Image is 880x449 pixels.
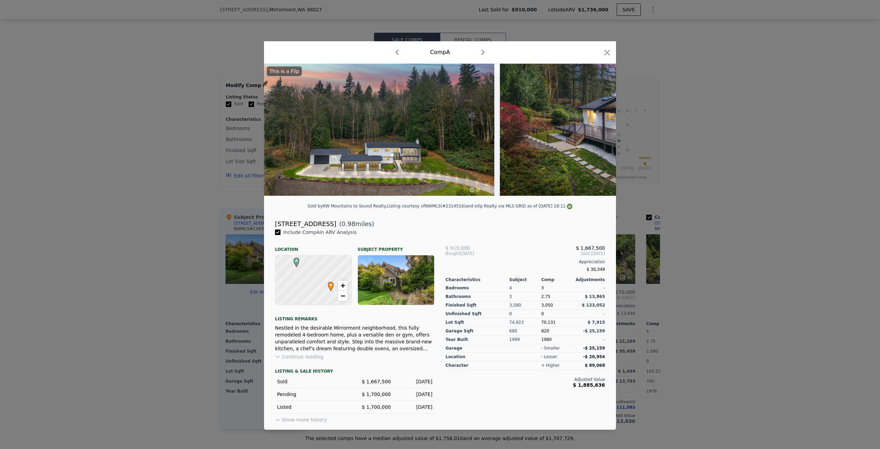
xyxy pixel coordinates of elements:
div: Listing remarks [275,311,434,322]
div: Year Built [445,335,509,344]
div: Sold by KW Mountains to Sound Realty . [308,204,387,209]
div: Pending [277,391,349,398]
span: − [341,291,345,300]
div: Location [275,241,352,252]
span: Sold [DATE] [499,251,605,256]
img: Property Img [500,64,735,196]
div: LISTING & SALE HISTORY [275,368,434,375]
div: - lesser [541,354,557,360]
div: Comp A [430,48,450,56]
span: 0.98 [342,220,355,227]
div: 2.75 [541,292,573,301]
div: Adjusted Value [445,377,605,382]
div: Bedrooms [445,284,509,292]
span: 3 [541,286,544,290]
span: ( miles) [336,219,374,229]
img: NWMLS Logo [567,204,572,209]
span: 0 [541,311,544,316]
div: Listed [277,404,349,410]
span: $ 915,000 [445,245,470,251]
div: 0 [509,310,541,318]
div: 74,923 [509,318,541,327]
span: 3,050 [541,303,553,308]
span: • [326,280,335,290]
div: + higher [541,363,560,368]
div: This is a Flip [267,66,302,76]
div: Nestled in the desirable Mirrormont neighborhood, this fully remodeled 4-bedroom home, plus a ver... [275,324,434,352]
div: [DATE] [396,404,432,410]
span: $ 1,667,500 [576,245,605,251]
span: $ 1,885,636 [573,382,605,388]
img: Property Img [264,64,494,196]
div: • [326,282,330,286]
div: Comp [541,277,573,282]
div: A [292,258,296,262]
div: Bathrooms [445,292,509,301]
div: Sold [277,378,349,385]
span: Bought [445,251,460,256]
span: -$ 20,954 [583,354,605,359]
span: + [341,281,345,290]
div: Subject [509,277,541,282]
div: location [445,353,509,361]
div: Subject Property [357,241,434,252]
div: - [573,284,605,292]
div: [DATE] [445,251,499,256]
span: $ 13,865 [585,294,605,299]
a: Zoom out [338,291,348,301]
div: [STREET_ADDRESS] [275,219,336,229]
div: Characteristics [445,277,509,282]
div: [DATE] [396,391,432,398]
div: 3 [509,292,541,301]
span: 70,131 [541,320,555,325]
span: Include Comp A in ARV Analysis [280,229,359,235]
div: Lot Sqft [445,318,509,327]
div: 1980 [541,335,573,344]
div: - [573,310,605,318]
button: Show more history [275,414,327,423]
span: $ 7,915 [588,320,605,325]
div: Listing courtesy of NWMLS (#2314516) and eXp Realty via MLS GRID as of [DATE] 18:11 [387,204,572,209]
div: Garage Sqft [445,327,509,335]
div: - smaller [541,345,560,351]
span: $ 1,700,000 [362,404,391,410]
div: Appreciation [445,259,605,265]
div: - [573,335,605,344]
span: A [292,258,301,264]
div: Adjustments [573,277,605,282]
div: Finished Sqft [445,301,509,310]
button: Continue reading [275,353,323,360]
span: 820 [541,329,549,333]
div: 1999 [509,335,541,344]
div: 680 [509,327,541,335]
div: 4 [509,284,541,292]
span: -$ 25,159 [583,329,605,333]
span: $ 30,349 [587,267,605,272]
span: $ 89,068 [585,363,605,368]
div: character [445,361,509,370]
span: $ 1,700,000 [362,392,391,397]
div: 3,580 [509,301,541,310]
div: [DATE] [396,378,432,385]
div: garage [445,344,509,353]
span: -$ 25,159 [583,346,605,351]
span: $ 123,052 [582,303,605,308]
a: Zoom in [338,280,348,291]
div: Unfinished Sqft [445,310,509,318]
span: $ 1,667,500 [362,379,391,384]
